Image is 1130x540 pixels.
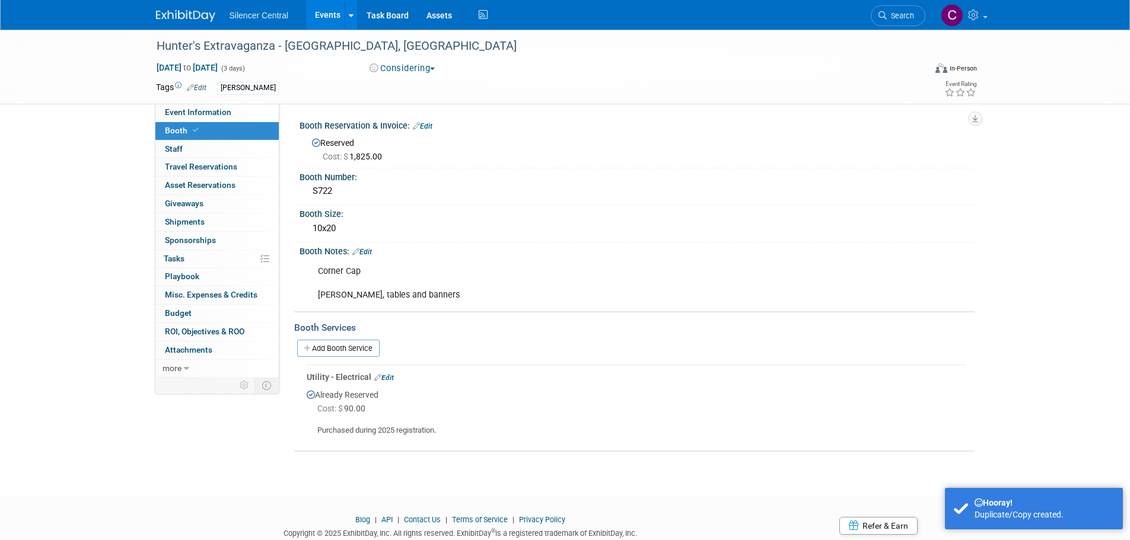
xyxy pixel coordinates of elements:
[234,378,255,393] td: Personalize Event Tab Strip
[165,327,244,336] span: ROI, Objectives & ROO
[352,248,372,256] a: Edit
[297,340,380,357] a: Add Booth Service
[165,199,203,208] span: Giveaways
[491,528,495,534] sup: ®
[308,134,966,162] div: Reserved
[182,63,193,72] span: to
[165,217,205,226] span: Shipments
[317,404,344,413] span: Cost: $
[165,180,235,190] span: Asset Reservations
[152,36,908,57] div: Hunter's Extravaganza - [GEOGRAPHIC_DATA], [GEOGRAPHIC_DATA]
[372,515,380,524] span: |
[164,254,184,263] span: Tasks
[165,126,201,135] span: Booth
[307,416,966,436] div: Purchased during 2025 registration.
[220,65,245,72] span: (3 days)
[308,182,966,200] div: S722
[155,140,279,158] a: Staff
[300,117,975,132] div: Booth Reservation & Invoice:
[165,308,192,318] span: Budget
[155,268,279,286] a: Playbook
[300,242,975,258] div: Booth Notes:
[365,62,440,75] button: Considering
[413,122,432,130] a: Edit
[381,515,393,524] a: API
[975,509,1114,520] div: Duplicate/Copy created.
[323,152,349,161] span: Cost: $
[165,107,231,117] span: Event Information
[941,4,963,27] img: Cade Cox
[156,62,218,73] span: [DATE] [DATE]
[944,81,976,87] div: Event Rating
[156,10,215,22] img: ExhibitDay
[839,517,918,535] a: Refer & Earn
[155,195,279,213] a: Giveaways
[294,321,975,334] div: Booth Services
[155,323,279,341] a: ROI, Objectives & ROO
[935,63,947,73] img: Format-Inperson.png
[317,404,370,413] span: 90.00
[217,82,279,94] div: [PERSON_NAME]
[155,177,279,194] a: Asset Reservations
[165,345,212,354] span: Attachments
[949,64,977,73] div: In-Person
[300,205,975,220] div: Booth Size:
[165,144,183,154] span: Staff
[155,122,279,140] a: Booth
[510,515,517,524] span: |
[165,162,237,171] span: Travel Reservations
[155,250,279,268] a: Tasks
[155,232,279,250] a: Sponsorships
[155,286,279,304] a: Misc. Expenses & Credits
[300,168,975,183] div: Booth Number:
[187,84,206,92] a: Edit
[165,235,216,245] span: Sponsorships
[310,260,844,307] div: Corner Cap [PERSON_NAME], tables and banners
[155,104,279,122] a: Event Information
[443,515,450,524] span: |
[155,305,279,322] a: Budget
[155,341,279,359] a: Attachments
[871,5,925,26] a: Search
[394,515,402,524] span: |
[156,525,766,539] div: Copyright © 2025 ExhibitDay, Inc. All rights reserved. ExhibitDay is a registered trademark of Ex...
[163,363,182,373] span: more
[323,152,387,161] span: 1,825.00
[308,219,966,238] div: 10x20
[230,11,289,20] span: Silencer Central
[155,360,279,378] a: more
[307,371,966,383] div: Utility - Electrical
[374,373,394,382] a: Edit
[155,158,279,176] a: Travel Reservations
[165,271,199,281] span: Playbook
[452,515,508,524] a: Terms of Service
[156,81,206,95] td: Tags
[355,515,370,524] a: Blog
[855,62,978,79] div: Event Format
[519,515,565,524] a: Privacy Policy
[887,11,914,20] span: Search
[307,383,966,436] div: Already Reserved
[193,127,199,133] i: Booth reservation complete
[254,378,279,393] td: Toggle Event Tabs
[404,515,441,524] a: Contact Us
[155,213,279,231] a: Shipments
[975,497,1114,509] div: Hooray!
[165,290,257,299] span: Misc. Expenses & Credits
